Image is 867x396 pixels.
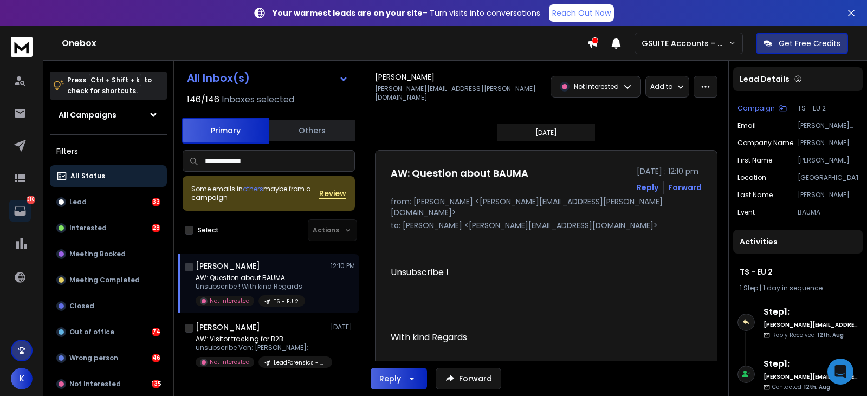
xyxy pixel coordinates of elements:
[331,323,355,332] p: [DATE]
[371,368,427,389] button: Reply
[50,191,167,213] button: Lead33
[69,250,126,258] p: Meeting Booked
[69,276,140,284] p: Meeting Completed
[798,208,858,217] p: BAUMA
[668,182,702,193] div: Forward
[764,358,858,371] h6: Step 1 :
[187,93,219,106] span: 146 / 146
[222,93,294,106] h3: Inboxes selected
[182,118,269,144] button: Primary
[243,184,263,193] span: others
[50,217,167,239] button: Interested28
[273,8,423,18] strong: Your warmest leads are on your site
[50,295,167,317] button: Closed
[740,267,856,277] h1: TS - EU 2
[391,196,702,218] p: from: [PERSON_NAME] <[PERSON_NAME][EMAIL_ADDRESS][PERSON_NAME][DOMAIN_NAME]>
[69,354,118,362] p: Wrong person
[764,373,858,381] h6: [PERSON_NAME][EMAIL_ADDRESS][DOMAIN_NAME]
[798,191,858,199] p: [PERSON_NAME]
[62,37,587,50] h1: Onebox
[737,156,772,165] p: First Name
[69,380,121,388] p: Not Interested
[50,373,167,395] button: Not Interested135
[152,380,160,388] div: 135
[779,38,840,49] p: Get Free Credits
[391,331,467,343] span: With kind Regards
[50,347,167,369] button: Wrong person46
[574,82,619,91] p: Not Interested
[273,8,540,18] p: – Turn visits into conversations
[798,104,858,113] p: TS - EU 2
[50,269,167,291] button: Meeting Completed
[191,185,319,202] div: Some emails in maybe from a campaign
[740,74,790,85] p: Lead Details
[391,266,449,278] span: Unsubscribe !
[69,328,114,336] p: Out of office
[798,139,858,147] p: [PERSON_NAME]
[210,297,250,305] p: Not Interested
[391,220,702,231] p: to: [PERSON_NAME] <[PERSON_NAME][EMAIL_ADDRESS][DOMAIN_NAME]>
[50,165,167,187] button: All Status
[737,139,793,147] p: Company Name
[11,368,33,389] button: K
[196,322,260,333] h1: [PERSON_NAME]
[737,104,787,113] button: Campaign
[196,343,326,352] p: unsubscribe Von: [PERSON_NAME]:
[331,262,355,270] p: 12:10 PM
[274,359,326,367] p: LeadForensics - EU
[196,274,305,282] p: AW: Question about BAUMA
[764,321,858,329] h6: [PERSON_NAME][EMAIL_ADDRESS][DOMAIN_NAME]
[772,331,844,339] p: Reply Received
[50,321,167,343] button: Out of office74
[436,368,501,389] button: Forward
[763,283,823,293] span: 1 day in sequence
[804,383,830,391] span: 12th, Aug
[798,156,858,165] p: [PERSON_NAME]
[798,173,858,182] p: [GEOGRAPHIC_DATA]
[59,109,117,120] h1: All Campaigns
[198,226,219,235] label: Select
[70,172,105,180] p: All Status
[69,302,94,310] p: Closed
[11,37,33,57] img: logo
[391,166,528,181] h1: AW: Question about BAUMA
[196,282,305,291] p: Unsubscribe ! With kind Regards
[637,166,702,177] p: [DATE] : 12:10 pm
[69,224,107,232] p: Interested
[269,119,355,142] button: Others
[827,359,853,385] div: Open Intercom Messenger
[152,224,160,232] div: 28
[375,85,543,102] p: [PERSON_NAME][EMAIL_ADDRESS][PERSON_NAME][DOMAIN_NAME]
[196,335,326,343] p: AW: Visitor tracking for B2B
[535,128,557,137] p: [DATE]
[50,243,167,265] button: Meeting Booked
[67,75,152,96] p: Press to check for shortcuts.
[650,82,672,91] p: Add to
[319,188,346,199] span: Review
[152,198,160,206] div: 33
[637,182,658,193] button: Reply
[772,383,830,391] p: Contacted
[798,121,858,130] p: [PERSON_NAME][EMAIL_ADDRESS][PERSON_NAME][DOMAIN_NAME]
[740,283,758,293] span: 1 Step
[642,38,729,49] p: GSUITE Accounts - YC outreach
[817,331,844,339] span: 12th, Aug
[9,200,31,222] a: 316
[375,72,435,82] h1: [PERSON_NAME]
[27,196,35,204] p: 316
[50,144,167,159] h3: Filters
[737,121,756,130] p: Email
[549,4,614,22] a: Reach Out Now
[152,328,160,336] div: 74
[379,373,401,384] div: Reply
[740,284,856,293] div: |
[210,358,250,366] p: Not Interested
[552,8,611,18] p: Reach Out Now
[756,33,848,54] button: Get Free Credits
[737,173,766,182] p: location
[764,306,858,319] h6: Step 1 :
[737,191,773,199] p: Last Name
[737,104,775,113] p: Campaign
